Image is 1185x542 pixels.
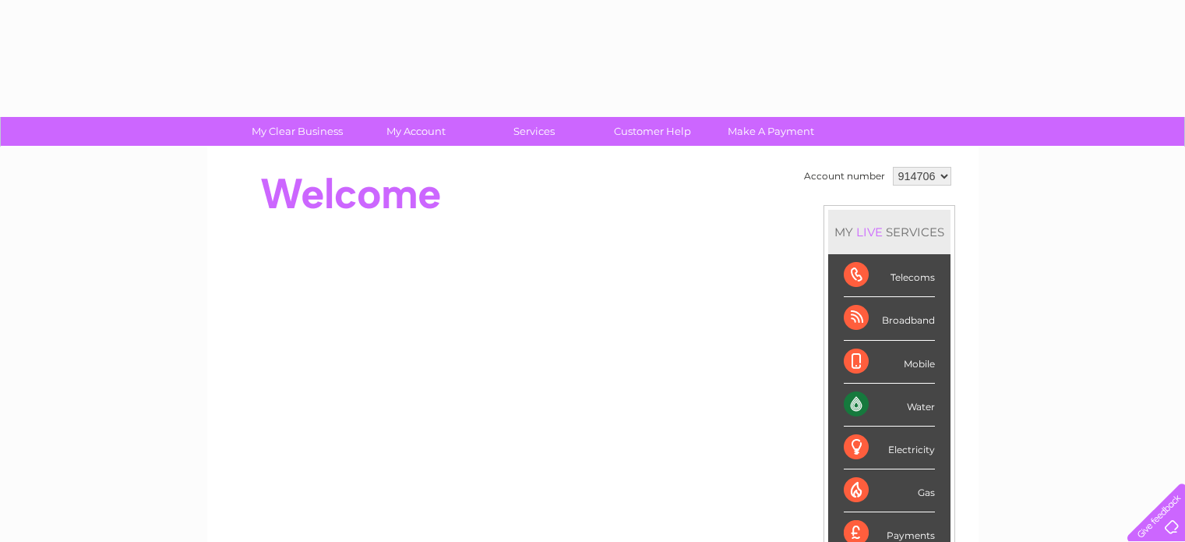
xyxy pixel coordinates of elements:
[844,427,935,469] div: Electricity
[707,117,835,146] a: Make A Payment
[844,469,935,512] div: Gas
[470,117,598,146] a: Services
[844,384,935,427] div: Water
[844,254,935,297] div: Telecoms
[828,210,950,254] div: MY SERVICES
[351,117,480,146] a: My Account
[233,117,361,146] a: My Clear Business
[844,297,935,340] div: Broadband
[800,163,889,190] td: Account number
[844,341,935,384] div: Mobile
[588,117,717,146] a: Customer Help
[853,225,886,239] div: LIVE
